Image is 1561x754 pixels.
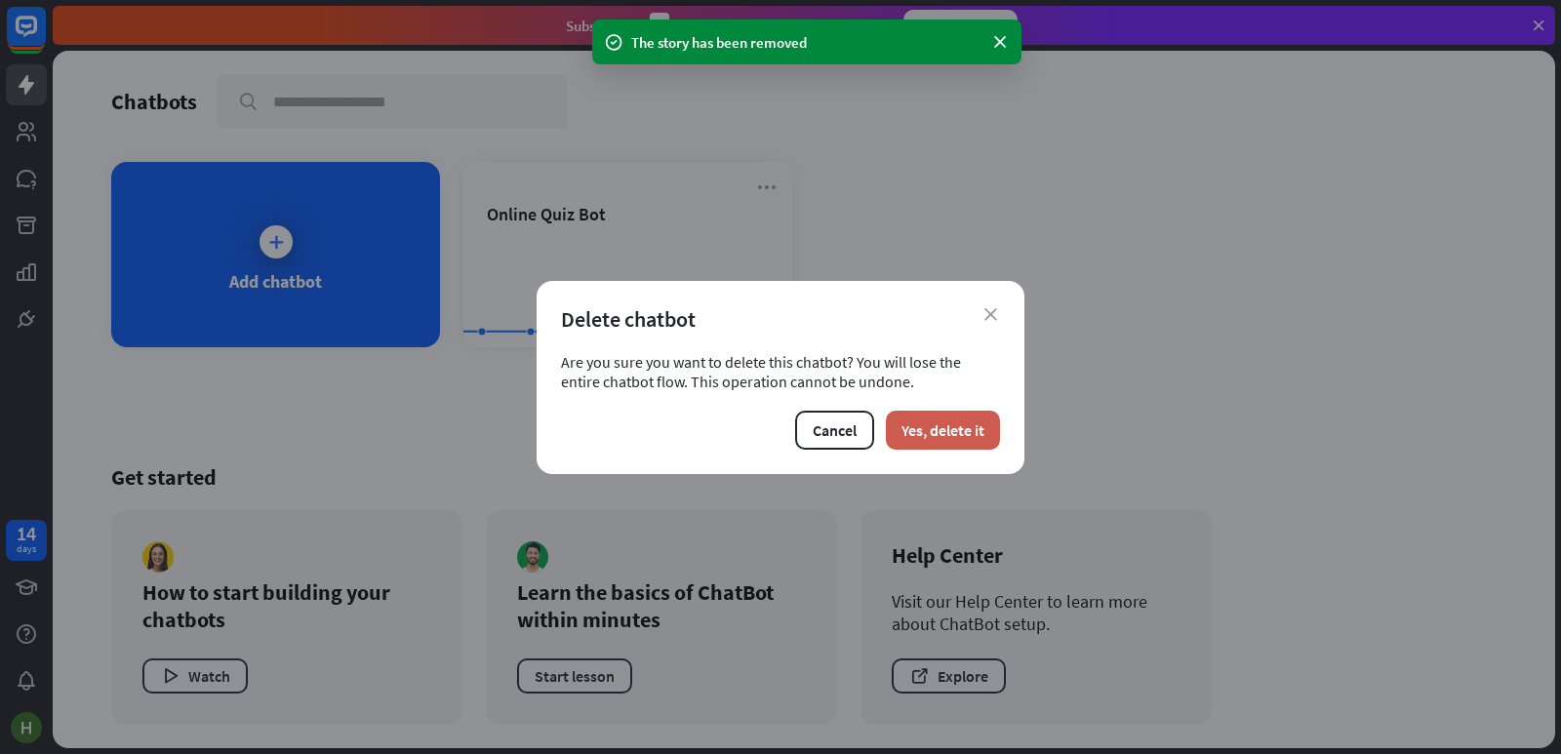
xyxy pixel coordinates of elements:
[16,8,74,66] button: Open LiveChat chat widget
[886,411,1000,450] button: Yes, delete it
[561,305,1000,333] div: Delete chatbot
[561,352,1000,391] div: Are you sure you want to delete this chatbot? You will lose the entire chatbot flow. This operati...
[631,32,982,53] div: The story has been removed
[984,308,997,321] i: close
[795,411,874,450] button: Cancel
